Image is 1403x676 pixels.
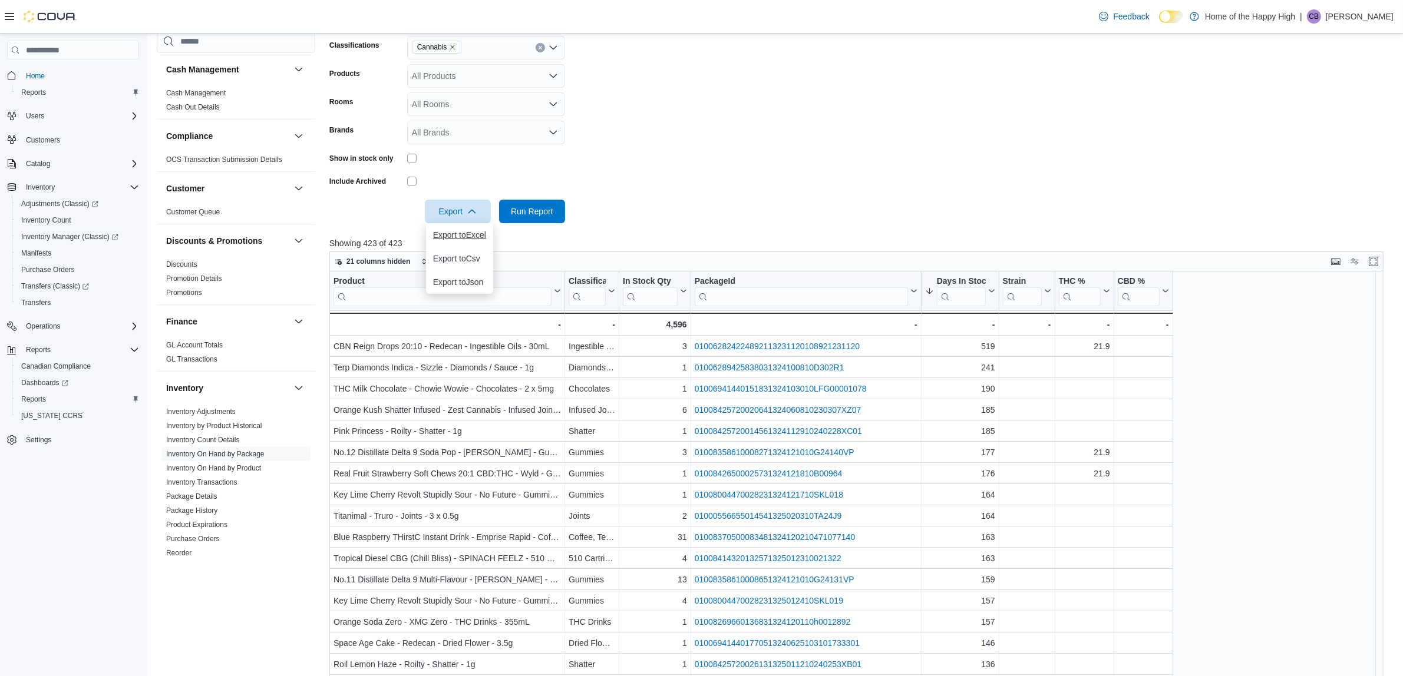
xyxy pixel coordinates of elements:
button: Operations [21,319,65,333]
div: Blue Raspberry THirstC Instant Drink - Emprise Rapid - Coffee, Tea & Dissolvable - 1 x 10mg [334,531,561,545]
span: Reports [21,343,139,357]
span: Operations [26,322,61,331]
span: Inventory by Product Historical [166,421,262,430]
button: Customer [292,181,306,195]
a: 01008358610008271324121010G24140VP [694,448,854,458]
span: Inventory Count [21,216,71,225]
div: Days In Stock [936,276,985,287]
label: Show in stock only [329,154,394,163]
div: Strain [1002,276,1041,287]
div: 510 Cartridges [569,552,615,566]
button: Customer [166,183,289,194]
div: 21.9 [1058,467,1110,481]
div: Infused Joints [569,403,615,417]
label: Rooms [329,97,354,107]
a: Adjustments (Classic) [12,195,144,212]
button: Export toJson [426,270,493,294]
button: Inventory [292,381,306,395]
label: Products [329,69,360,78]
div: Gummies [569,467,615,481]
a: 01008425720026131325011210240253XB01 [694,660,861,670]
a: 010062824224892113231120108921231120 [694,342,859,352]
a: 01000556655014541325020310TA24J9 [694,512,841,521]
span: 21 columns hidden [346,257,411,266]
div: 163 [925,552,995,566]
div: Orange Kush Shatter Infused - Zest Cannabis - Infused Joints - 2 x 1g [334,403,561,417]
span: Transfers [16,296,139,310]
button: Export toExcel [426,223,493,247]
a: Inventory by Product Historical [166,422,262,430]
div: 163 [925,531,995,545]
div: 21.9 [1058,340,1110,354]
a: Inventory On Hand by Package [166,450,265,458]
div: 3 [623,446,687,460]
div: 185 [925,403,995,417]
div: CBD % [1117,276,1159,287]
div: - [569,317,615,332]
div: Tropical Diesel CBG (Chill Bliss) - SPINACH FEELZ - 510 Cartridges - 1mL [334,552,561,566]
a: 01008358610008651324121010G24131VP [694,575,854,585]
button: Canadian Compliance [12,358,144,375]
span: Washington CCRS [16,409,139,423]
div: 1 [623,615,687,629]
div: Customer [157,205,315,224]
a: Promotion Details [166,274,222,283]
span: Reports [21,395,46,404]
a: GL Account Totals [166,341,223,349]
a: Transfers [16,296,55,310]
div: 157 [925,615,995,629]
div: Gummies [569,446,615,460]
span: Catalog [26,159,50,168]
div: 164 [925,488,995,502]
a: Cash Management [166,89,226,97]
div: 190 [925,382,995,396]
p: [PERSON_NAME] [1326,9,1394,24]
img: Cova [24,11,77,22]
a: 01008425720014561324112910240228XC01 [694,427,861,436]
div: Product [334,276,552,306]
nav: Complex example [7,62,139,479]
span: Reports [26,345,51,354]
div: 146 [925,637,995,651]
span: Transfers (Classic) [21,281,89,291]
div: 3 [623,340,687,354]
div: 1 [623,637,687,651]
div: 21.9 [1058,446,1110,460]
button: Users [2,108,144,124]
span: Cash Out Details [166,102,220,112]
label: Brands [329,125,354,135]
label: Include Archived [329,177,386,186]
button: Keyboard shortcuts [1329,254,1343,269]
div: In Stock Qty [623,276,678,306]
div: THC Milk Chocolate - Chowie Wowie - Chocolates - 2 x 5mg [334,382,561,396]
button: Settings [2,431,144,448]
span: Transfers [21,298,51,307]
div: Inventory [157,405,315,579]
div: 157 [925,594,995,608]
div: Gummies [569,594,615,608]
div: Terp Diamonds Indica - Sizzle - Diamonds / Sauce - 1g [334,361,561,375]
div: Strain [1002,276,1041,306]
a: Dashboards [12,375,144,391]
div: Compliance [157,153,315,171]
div: Gummies [569,488,615,502]
span: OCS Transaction Submission Details [166,155,282,164]
a: 01008370500083481324120210471077140 [694,533,855,542]
div: THC % [1058,276,1100,306]
span: Inventory [26,183,55,192]
span: Manifests [21,248,51,258]
a: Inventory Count [16,213,76,227]
button: Finance [166,316,289,327]
a: Package Details [166,492,217,501]
p: Home of the Happy High [1205,9,1295,24]
div: - [1117,317,1168,332]
button: PackageId [694,276,917,306]
button: Inventory Count [12,212,144,228]
span: Inventory On Hand by Package [166,449,265,459]
p: | [1300,9,1302,24]
span: Inventory [21,180,139,194]
button: Operations [2,318,144,334]
div: Titanimal - Truro - Joints - 3 x 0.5g [334,509,561,523]
span: Users [26,111,44,121]
div: 13 [623,573,687,587]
